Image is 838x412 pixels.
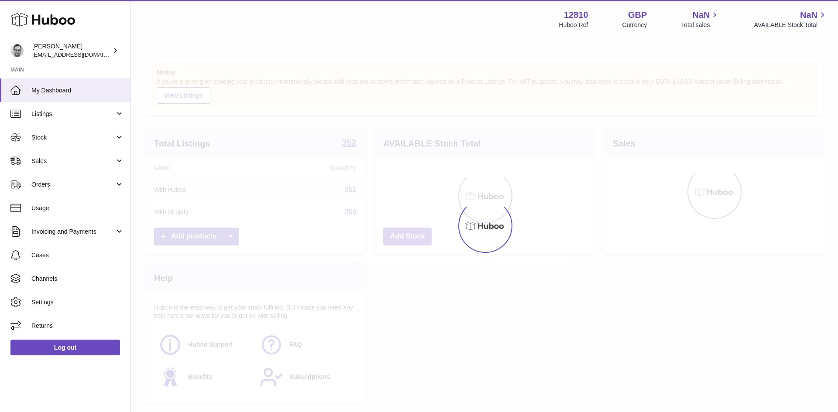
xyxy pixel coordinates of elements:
span: Orders [31,180,115,189]
span: Usage [31,204,124,212]
span: Sales [31,157,115,165]
span: My Dashboard [31,86,124,95]
span: Stock [31,133,115,142]
div: Huboo Ref [559,21,588,29]
img: internalAdmin-12810@internal.huboo.com [10,44,24,57]
span: NaN [692,9,710,21]
span: Listings [31,110,115,118]
div: Currency [622,21,647,29]
strong: 12810 [564,9,588,21]
span: Returns [31,322,124,330]
a: NaN AVAILABLE Stock Total [754,9,828,29]
a: NaN Total sales [681,9,720,29]
span: Settings [31,298,124,306]
span: Channels [31,275,124,283]
a: Log out [10,340,120,355]
span: Cases [31,251,124,259]
div: [PERSON_NAME] [32,42,111,59]
strong: GBP [628,9,647,21]
span: [EMAIL_ADDRESS][DOMAIN_NAME] [32,51,128,58]
span: AVAILABLE Stock Total [754,21,828,29]
span: Total sales [681,21,720,29]
span: NaN [800,9,817,21]
span: Invoicing and Payments [31,228,115,236]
